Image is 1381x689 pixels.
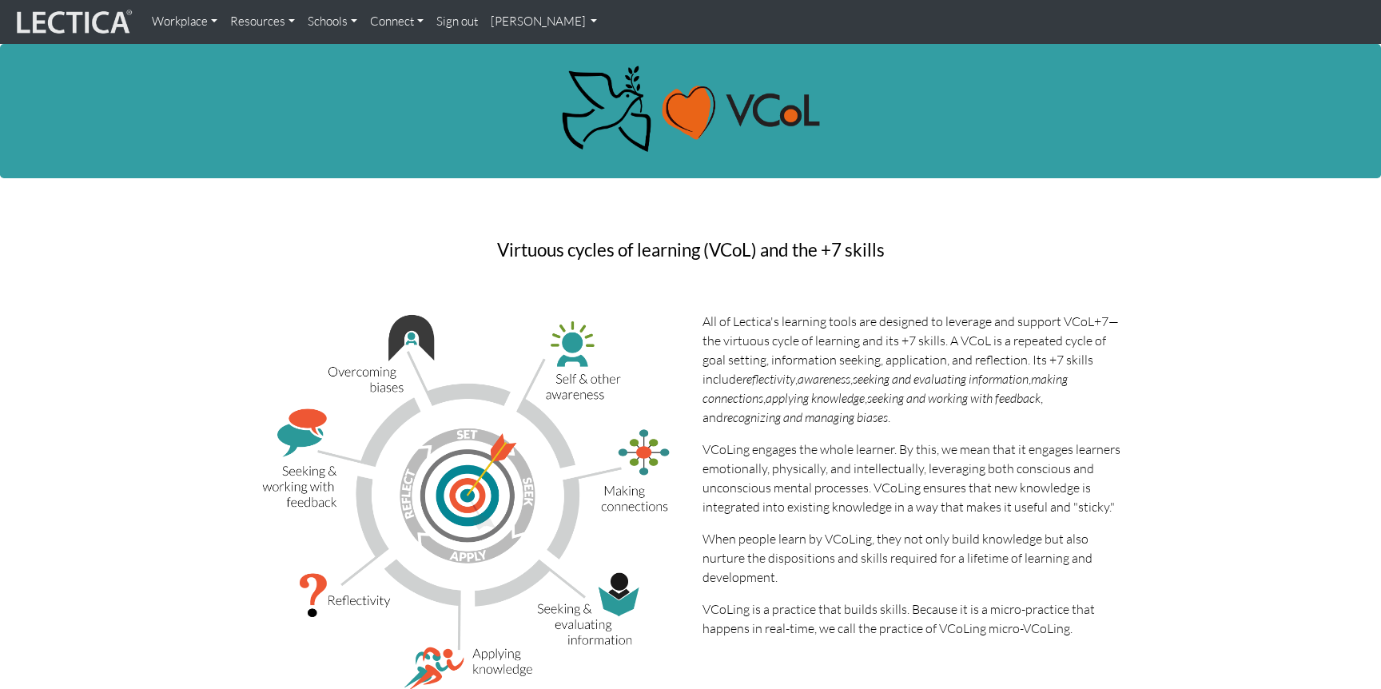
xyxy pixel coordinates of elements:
a: Schools [301,6,364,38]
a: Sign out [430,6,484,38]
i: making connections [702,371,1068,406]
p: VCoLing engages the whole learner. By this, we mean that it engages learners emotionally, physica... [702,440,1122,516]
i: awareness [798,371,850,387]
img: lecticalive [13,7,133,38]
p: All of Lectica's learning tools are designed to leverage and support VCoL+7—the virtuous cycle of... [702,312,1122,427]
p: When people learn by VCoLing, they not only build knowledge but also nurture the dispositions and... [702,529,1122,587]
i: reflectivity [742,371,795,387]
h3: Virtuous cycles of learning (VCoL) and the +7 skills [481,241,901,261]
i: recognizing and managing biases [723,409,888,425]
a: Workplace [145,6,224,38]
a: [PERSON_NAME] [484,6,604,38]
i: seeking and evaluating information [853,371,1029,387]
i: seeking and working with feedback [867,390,1041,406]
a: Resources [224,6,301,38]
i: applying knowledge [766,390,865,406]
a: Connect [364,6,430,38]
p: VCoLing is a practice that builds skills. Because it is a micro-practice that happens in real-tim... [702,599,1122,638]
